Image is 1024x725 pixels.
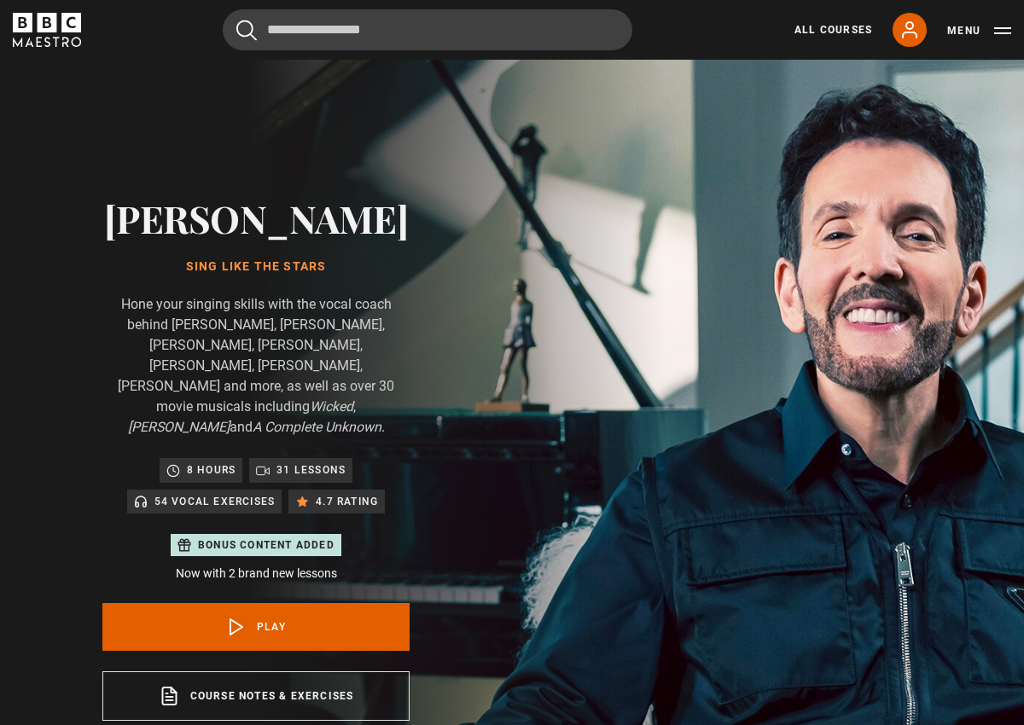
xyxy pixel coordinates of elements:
svg: BBC Maestro [13,13,81,47]
i: A Complete Unknown [253,419,381,435]
p: 8 hours [187,461,236,478]
h1: Sing Like the Stars [102,260,410,274]
h2: [PERSON_NAME] [102,196,410,240]
input: Search [223,9,632,50]
p: 31 lessons [276,461,346,478]
p: Hone your singing skills with the vocal coach behind [PERSON_NAME], [PERSON_NAME], [PERSON_NAME],... [102,294,410,438]
a: Course notes & exercises [102,671,410,721]
i: Wicked [310,398,353,415]
p: 4.7 rating [316,493,378,510]
a: Play [102,603,410,651]
p: Now with 2 brand new lessons [102,565,410,583]
p: 54 Vocal Exercises [154,493,276,510]
i: [PERSON_NAME] [128,419,230,435]
a: All Courses [794,22,872,38]
button: Submit the search query [236,20,257,41]
button: Toggle navigation [947,22,1011,39]
p: Bonus content added [198,537,335,553]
